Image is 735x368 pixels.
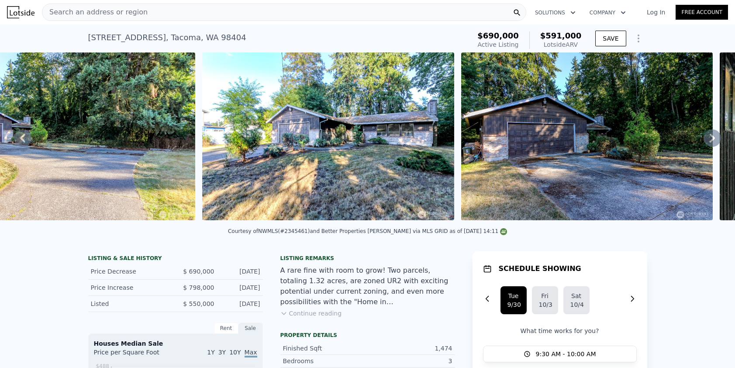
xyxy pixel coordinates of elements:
[207,349,214,356] span: 1Y
[570,300,583,309] div: 10/4
[483,346,637,362] button: 9:30 AM - 10:00 AM
[483,326,637,335] p: What time works for you?
[539,292,551,300] div: Fri
[583,5,633,21] button: Company
[532,286,558,314] button: Fri10/3
[229,349,241,356] span: 10Y
[368,344,452,353] div: 1,474
[676,5,728,20] a: Free Account
[183,284,214,291] span: $ 798,000
[88,255,263,264] div: LISTING & SALE HISTORY
[88,31,246,44] div: [STREET_ADDRESS] , Tacoma , WA 98404
[283,357,368,365] div: Bedrooms
[202,52,454,220] img: Sale: 149607954 Parcel: 100460872
[91,267,169,276] div: Price Decrease
[368,357,452,365] div: 3
[183,300,214,307] span: $ 550,000
[183,268,214,275] span: $ 690,000
[536,350,596,358] span: 9:30 AM - 10:00 AM
[280,309,342,318] button: Continue reading
[540,40,582,49] div: Lotside ARV
[570,292,583,300] div: Sat
[461,52,713,220] img: Sale: 149607954 Parcel: 100460872
[540,31,582,40] span: $591,000
[630,30,647,47] button: Show Options
[91,299,169,308] div: Listed
[218,349,226,356] span: 3Y
[42,7,148,17] span: Search an address or region
[500,286,527,314] button: Tue9/30
[500,228,507,235] img: NWMLS Logo
[507,300,520,309] div: 9/30
[563,286,590,314] button: Sat10/4
[91,283,169,292] div: Price Increase
[499,264,581,274] h1: SCHEDULE SHOWING
[478,41,519,48] span: Active Listing
[221,267,260,276] div: [DATE]
[507,292,520,300] div: Tue
[94,339,257,348] div: Houses Median Sale
[595,31,626,46] button: SAVE
[477,31,519,40] span: $690,000
[94,348,176,362] div: Price per Square Foot
[7,6,35,18] img: Lotside
[539,300,551,309] div: 10/3
[280,265,455,307] div: A rare fine with room to grow! Two parcels, totaling 1.32 acres, are zoned UR2 with exciting pote...
[221,299,260,308] div: [DATE]
[221,283,260,292] div: [DATE]
[214,323,238,334] div: Rent
[245,349,257,358] span: Max
[283,344,368,353] div: Finished Sqft
[528,5,583,21] button: Solutions
[636,8,676,17] a: Log In
[280,332,455,339] div: Property details
[228,228,507,234] div: Courtesy of NWMLS (#2345461) and Better Properties [PERSON_NAME] via MLS GRID as of [DATE] 14:11
[280,255,455,262] div: Listing remarks
[238,323,263,334] div: Sale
